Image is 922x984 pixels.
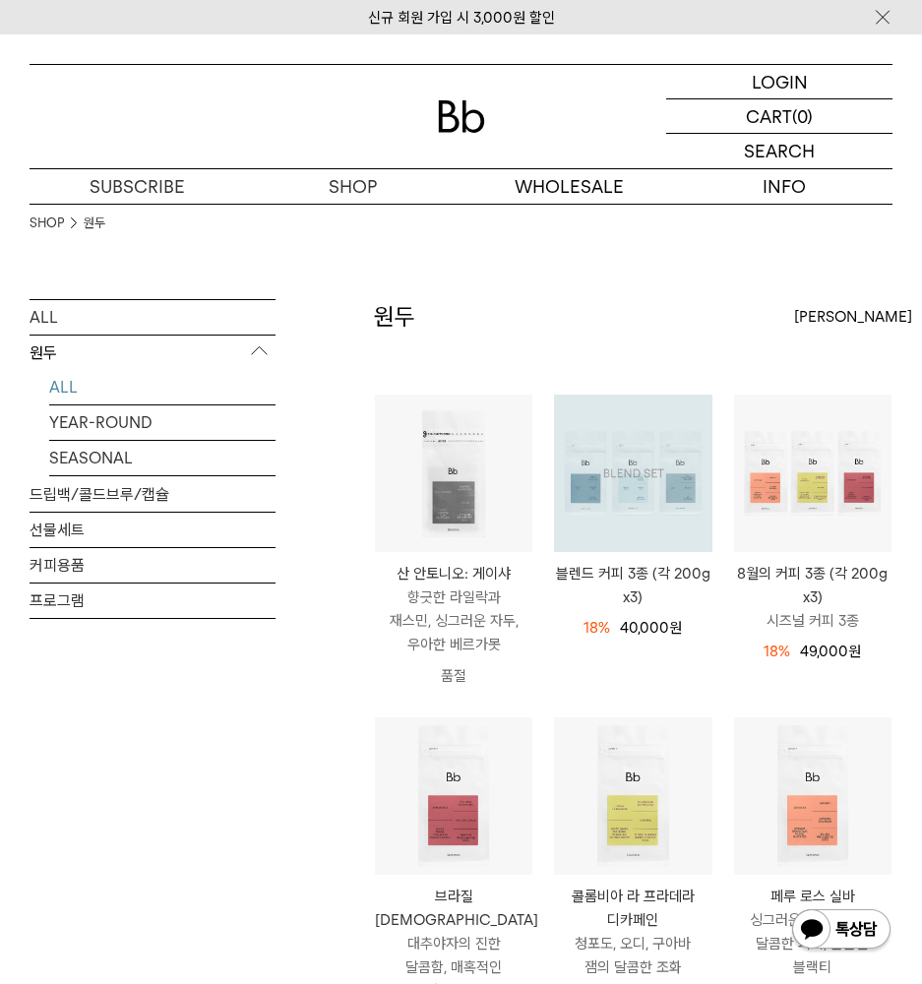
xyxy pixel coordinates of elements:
[554,885,711,932] p: 콜롬비아 라 프라데라 디카페인
[375,395,532,552] img: 산 안토니오: 게이샤
[554,717,711,875] img: 콜롬비아 라 프라데라 디카페인
[666,99,892,134] a: CART (0)
[30,169,245,204] a: SUBSCRIBE
[375,885,532,932] p: 브라질 [DEMOGRAPHIC_DATA]
[375,562,532,656] a: 산 안토니오: 게이샤 향긋한 라일락과 재스민, 싱그러운 자두, 우아한 베르가못
[49,370,276,404] a: ALL
[734,395,891,552] img: 8월의 커피 3종 (각 200g x3)
[794,305,912,329] span: [PERSON_NAME]
[30,477,276,512] a: 드립백/콜드브루/캡슐
[554,395,711,552] a: 블렌드 커피 3종 (각 200g x3)
[245,169,461,204] a: SHOP
[30,548,276,583] a: 커피용품
[461,169,677,204] p: WHOLESALE
[554,932,711,979] p: 청포도, 오디, 구아바 잼의 달콤한 조화
[790,907,892,954] img: 카카오톡 채널 1:1 채팅 버튼
[30,214,64,233] a: SHOP
[744,134,815,168] p: SEARCH
[584,616,610,640] div: 18%
[30,513,276,547] a: 선물세트
[49,441,276,475] a: SEASONAL
[800,643,861,660] span: 49,000
[792,99,813,133] p: (0)
[554,395,711,552] img: 1000001179_add2_053.png
[734,908,891,979] p: 싱그러운 살구와 자몽, 달콤한 퍼지, 은은한 블랙티
[374,300,415,334] h2: 원두
[734,609,891,633] p: 시즈널 커피 3종
[734,562,891,609] p: 8월의 커피 3종 (각 200g x3)
[734,885,891,979] a: 페루 로스 실바 싱그러운 살구와 자몽, 달콤한 퍼지, 은은한 블랙티
[746,99,792,133] p: CART
[30,336,276,371] p: 원두
[734,562,891,633] a: 8월의 커피 3종 (각 200g x3) 시즈널 커피 3종
[734,885,891,908] p: 페루 로스 실바
[375,562,532,585] p: 산 안토니오: 게이샤
[49,405,276,440] a: YEAR-ROUND
[669,619,682,637] span: 원
[375,585,532,656] p: 향긋한 라일락과 재스민, 싱그러운 자두, 우아한 베르가못
[554,885,711,979] a: 콜롬비아 라 프라데라 디카페인 청포도, 오디, 구아바 잼의 달콤한 조화
[30,300,276,335] a: ALL
[84,214,105,233] a: 원두
[375,717,532,875] img: 브라질 사맘바이아
[677,169,892,204] p: INFO
[666,65,892,99] a: LOGIN
[375,656,532,696] p: 품절
[30,584,276,618] a: 프로그램
[752,65,808,98] p: LOGIN
[734,717,891,875] img: 페루 로스 실바
[554,562,711,609] a: 블렌드 커피 3종 (각 200g x3)
[368,9,555,27] a: 신규 회원 가입 시 3,000원 할인
[620,619,682,637] span: 40,000
[438,100,485,133] img: 로고
[764,640,790,663] div: 18%
[848,643,861,660] span: 원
